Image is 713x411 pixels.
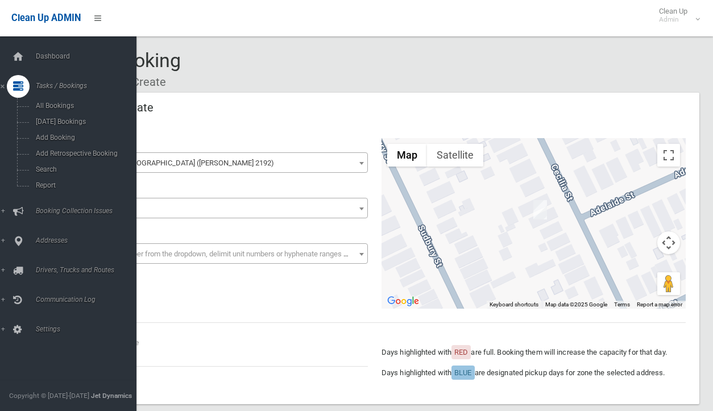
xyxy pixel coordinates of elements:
[124,72,166,93] li: Create
[657,231,680,254] button: Map camera controls
[32,181,135,189] span: Report
[653,7,699,24] span: Clean Up
[32,150,135,157] span: Add Retrospective Booking
[32,134,135,142] span: Add Booking
[545,301,607,308] span: Map data ©2025 Google
[382,346,686,359] p: Days highlighted with are full. Booking them will increase the capacity for that day.
[637,301,682,308] a: Report a map error
[32,296,145,304] span: Communication Log
[32,236,145,244] span: Addresses
[67,201,365,217] span: 12
[71,250,389,258] span: Select the unit number from the dropdown, delimit unit numbers or hyphenate ranges with a comma
[657,272,680,295] button: Drag Pegman onto the map to open Street View
[32,52,145,60] span: Dashboard
[659,15,687,24] small: Admin
[454,348,468,356] span: RED
[384,294,422,309] img: Google
[64,152,368,173] span: Cecilia Street (BELMORE 2192)
[384,294,422,309] a: Open this area in Google Maps (opens a new window)
[32,266,145,274] span: Drivers, Trucks and Routes
[382,366,686,380] p: Days highlighted with are designated pickup days for zone the selected address.
[490,301,538,309] button: Keyboard shortcuts
[32,325,145,333] span: Settings
[32,118,135,126] span: [DATE] Bookings
[91,392,132,400] strong: Jet Dynamics
[533,200,547,219] div: 12 Cecilia Street, BELMORE NSW 2192
[64,198,368,218] span: 12
[67,155,365,171] span: Cecilia Street (BELMORE 2192)
[657,144,680,167] button: Toggle fullscreen view
[427,144,483,167] button: Show satellite imagery
[9,392,89,400] span: Copyright © [DATE]-[DATE]
[32,207,145,215] span: Booking Collection Issues
[614,301,630,308] a: Terms (opens in new tab)
[11,13,81,23] span: Clean Up ADMIN
[387,144,427,167] button: Show street map
[32,82,145,90] span: Tasks / Bookings
[32,102,135,110] span: All Bookings
[32,165,135,173] span: Search
[454,368,471,377] span: BLUE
